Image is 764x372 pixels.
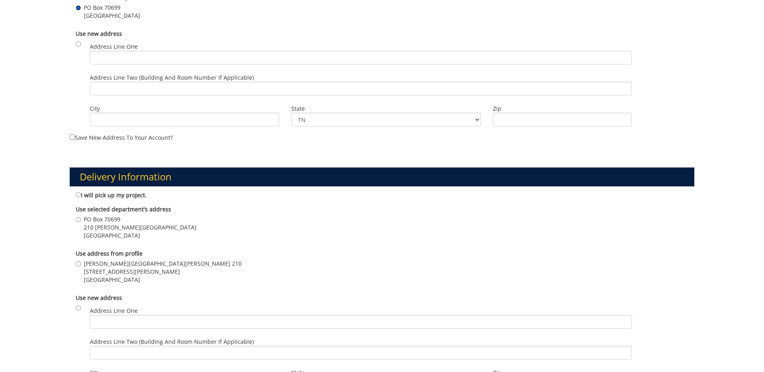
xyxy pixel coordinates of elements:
[70,167,694,186] h3: Delivery Information
[90,51,632,64] input: Address Line One
[90,82,632,95] input: Address Line Two (Building and Room Number if applicable)
[84,231,197,240] span: [GEOGRAPHIC_DATA]
[84,268,242,276] span: [STREET_ADDRESS][PERSON_NAME]
[84,4,140,12] span: PO Box 70699
[291,105,480,113] label: State
[84,12,140,20] span: [GEOGRAPHIC_DATA]
[90,43,632,64] label: Address Line One
[70,134,75,140] input: Save new address to your account?
[90,346,632,360] input: Address Line Two (Building and Room Number if applicable)
[84,215,197,223] span: PO Box 70699
[90,307,632,329] label: Address Line One
[90,338,632,360] label: Address Line Two (Building and Room Number if applicable)
[76,294,122,302] b: Use new address
[76,205,171,213] b: Use selected department's address
[84,260,242,268] span: [PERSON_NAME][GEOGRAPHIC_DATA][PERSON_NAME] 210
[76,5,81,10] input: PO Box 70699 [GEOGRAPHIC_DATA]
[76,217,81,222] input: PO Box 70699 210 [PERSON_NAME][GEOGRAPHIC_DATA] [GEOGRAPHIC_DATA]
[493,105,632,113] label: Zip
[90,113,279,126] input: City
[493,113,632,126] input: Zip
[76,190,147,199] label: I will pick up my project.
[76,261,81,267] input: [PERSON_NAME][GEOGRAPHIC_DATA][PERSON_NAME] 210 [STREET_ADDRESS][PERSON_NAME] [GEOGRAPHIC_DATA]
[84,276,242,284] span: [GEOGRAPHIC_DATA]
[76,30,122,37] b: Use new address
[76,250,143,257] b: Use address from profile
[90,105,279,113] label: City
[90,315,632,329] input: Address Line One
[76,192,81,197] input: I will pick up my project.
[84,223,197,231] span: 210 [PERSON_NAME][GEOGRAPHIC_DATA]
[90,74,632,95] label: Address Line Two (Building and Room Number if applicable)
